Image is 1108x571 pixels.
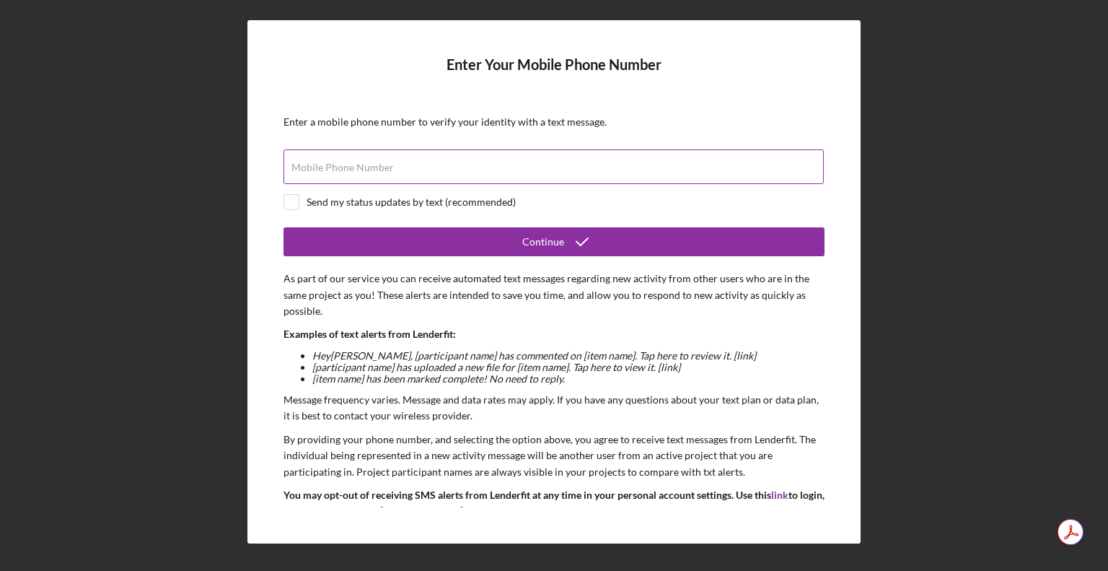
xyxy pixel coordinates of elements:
div: Enter a mobile phone number to verify your identity with a text message. [283,116,825,128]
div: Send my status updates by text (recommended) [307,196,516,208]
li: [item name] has been marked complete! No need to reply. [312,373,825,385]
p: You may opt-out of receiving SMS alerts from Lenderfit at any time in your personal account setti... [283,487,825,552]
label: Mobile Phone Number [291,162,394,173]
a: link [771,489,788,501]
p: As part of our service you can receive automated text messages regarding new activity from other ... [283,271,825,319]
li: [participant name] has uploaded a new file for [item name]. Tap here to view it. [link] [312,362,825,373]
p: Message frequency varies. Message and data rates may apply. If you have any questions about your ... [283,392,825,424]
a: [DOMAIN_NAME] [380,505,463,517]
p: By providing your phone number, and selecting the option above, you agree to receive text message... [283,432,825,480]
h4: Enter Your Mobile Phone Number [283,56,825,95]
div: Continue [522,227,564,256]
li: Hey [PERSON_NAME] , [participant name] has commented on [item name]. Tap here to review it. [link] [312,350,825,362]
p: Examples of text alerts from Lenderfit: [283,326,825,342]
button: Continue [283,227,825,256]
